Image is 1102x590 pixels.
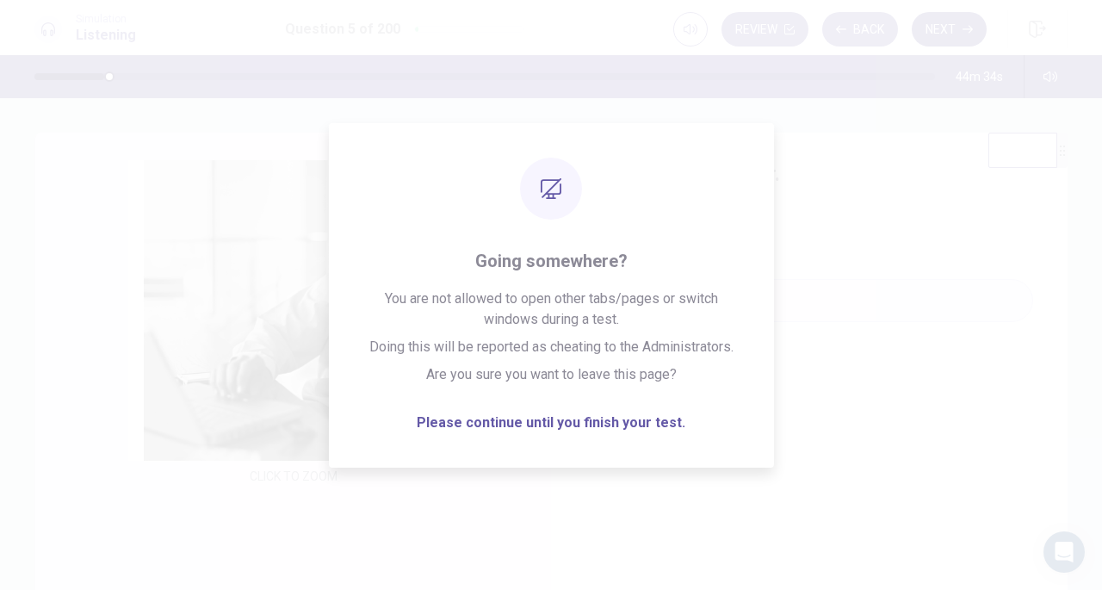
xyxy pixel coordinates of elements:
span: Simulation [76,13,136,25]
button: B [585,279,1033,322]
button: Next [912,12,987,47]
div: B [593,287,621,314]
button: D [585,365,1033,408]
div: A [593,244,621,271]
h1: Question 5 of 200 [285,19,400,40]
h1: Listening [76,25,136,46]
span: 44m 34s [956,70,1003,84]
button: Review [721,12,808,47]
div: Open Intercom Messenger [1043,531,1085,573]
button: Back [822,12,898,47]
div: C [593,330,621,357]
button: C [585,322,1033,365]
button: A [585,236,1033,279]
div: D [593,373,621,401]
h4: 5. Mark your answer. [585,160,1033,188]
